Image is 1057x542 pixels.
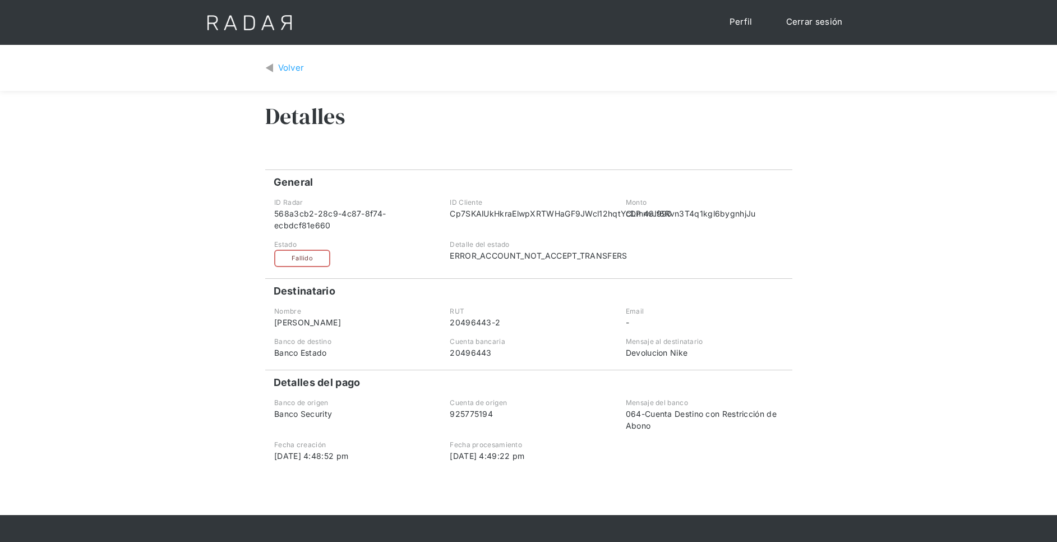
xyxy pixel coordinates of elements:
[274,240,431,250] div: Estado
[626,208,783,219] div: CLP 49.990
[450,250,607,261] div: ERROR_ACCOUNT_NOT_ACCEPT_TRANSFERS
[626,408,783,431] div: 064-Cuenta Destino con Restricción de Abono
[274,408,431,420] div: Banco Security
[274,208,431,231] div: 568a3cb2-28c9-4c87-8f74-ecbdcf81e660
[265,62,304,75] a: Volver
[265,102,345,130] h3: Detalles
[450,316,607,328] div: 20496443-2
[274,197,431,208] div: ID Radar
[274,284,336,298] h4: Destinatario
[775,11,854,33] a: Cerrar sesión
[626,337,783,347] div: Mensaje al destinatario
[274,376,361,389] h4: Detalles del pago
[450,347,607,359] div: 20496443
[274,337,431,347] div: Banco de destino
[450,197,607,208] div: ID Cliente
[274,398,431,408] div: Banco de origen
[626,347,783,359] div: Devolucion Nike
[450,208,607,219] div: Cp7SKAlUkHkraElwpXRTWHaGF9JWcl12hqtYcDmnvJf6Rvn3T4q1kgl6bygnhjJu
[450,440,607,450] div: Fecha procesamiento
[274,450,431,462] div: [DATE] 4:48:52 pm
[274,316,431,328] div: [PERSON_NAME]
[626,398,783,408] div: Mensaje del banco
[274,306,431,316] div: Nombre
[626,306,783,316] div: Email
[450,240,607,250] div: Detalle del estado
[450,337,607,347] div: Cuenta bancaria
[274,176,313,189] h4: General
[626,197,783,208] div: Monto
[450,398,607,408] div: Cuenta de origen
[450,306,607,316] div: RUT
[274,440,431,450] div: Fecha creación
[450,408,607,420] div: 925775194
[274,347,431,359] div: Banco Estado
[274,250,330,267] div: Fallido
[718,11,764,33] a: Perfil
[450,450,607,462] div: [DATE] 4:49:22 pm
[278,62,304,75] div: Volver
[626,316,783,328] div: -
